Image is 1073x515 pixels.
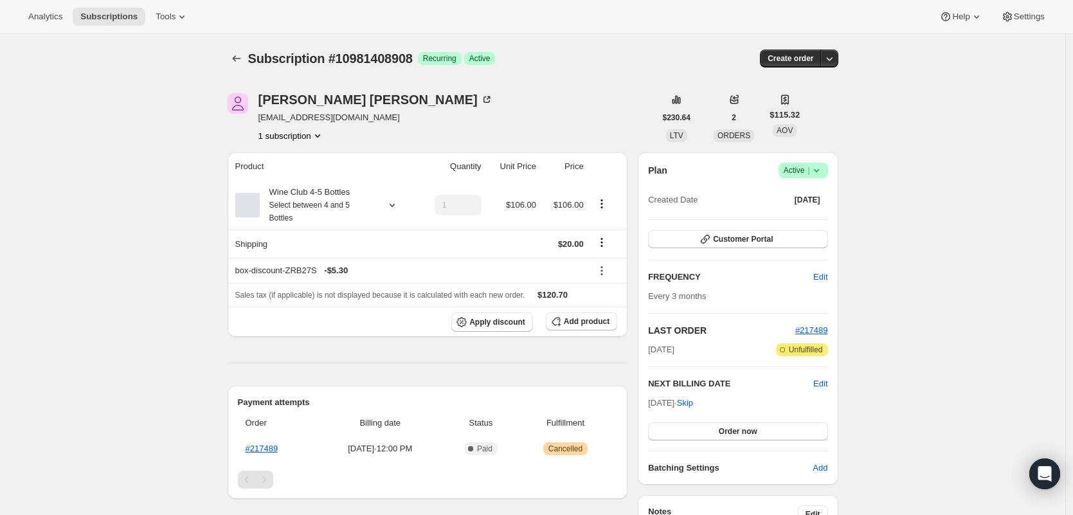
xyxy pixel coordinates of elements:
span: Cancelled [548,444,582,454]
th: Product [228,152,417,181]
button: Tools [148,8,196,26]
span: $120.70 [537,290,568,300]
span: Unfulfilled [789,345,823,355]
span: Edit [813,271,827,284]
th: Quantity [417,152,485,181]
span: - $5.30 [324,264,348,277]
small: Select between 4 and 5 Bottles [269,201,350,222]
span: Active [469,53,491,64]
th: Price [540,152,588,181]
button: Product actions [591,197,612,211]
th: Order [238,409,316,437]
button: Add product [546,312,617,330]
h2: Plan [648,164,667,177]
span: Create order [768,53,813,64]
button: Create order [760,50,821,68]
span: Tools [156,12,176,22]
span: Paid [477,444,492,454]
button: Apply discount [451,312,533,332]
span: Recurring [423,53,456,64]
span: $106.00 [506,200,536,210]
button: #217489 [795,324,828,337]
span: [DATE] [795,195,820,205]
button: Add [805,458,835,478]
button: Order now [648,422,827,440]
span: $115.32 [770,109,800,122]
span: Settings [1014,12,1045,22]
button: Subscriptions [228,50,246,68]
span: Add [813,462,827,474]
span: Skip [677,397,693,410]
div: [PERSON_NAME] [PERSON_NAME] [258,93,493,106]
span: $106.00 [554,200,584,210]
span: $20.00 [558,239,584,249]
span: Fulfillment [521,417,609,429]
span: Subscription #10981408908 [248,51,413,66]
span: Help [952,12,969,22]
th: Unit Price [485,152,540,181]
span: [EMAIL_ADDRESS][DOMAIN_NAME] [258,111,493,124]
span: Kim Smith [228,93,248,114]
button: Settings [993,8,1052,26]
h2: LAST ORDER [648,324,795,337]
button: Edit [806,267,835,287]
span: Sales tax (if applicable) is not displayed because it is calculated with each new order. [235,291,525,300]
span: Apply discount [469,317,525,327]
span: [DATE] [648,343,674,356]
button: Analytics [21,8,70,26]
span: Status [448,417,514,429]
span: Order now [719,426,757,437]
button: $230.64 [655,109,698,127]
h2: FREQUENCY [648,271,813,284]
span: Active [784,164,823,177]
div: box-discount-ZRB27S [235,264,584,277]
span: AOV [777,126,793,135]
div: Open Intercom Messenger [1029,458,1060,489]
span: Created Date [648,194,698,206]
h2: Payment attempts [238,396,618,409]
button: Help [932,8,990,26]
a: #217489 [795,325,828,335]
div: Wine Club 4-5 Bottles [260,186,375,224]
nav: Pagination [238,471,618,489]
th: Shipping [228,230,417,258]
span: Customer Portal [713,234,773,244]
button: [DATE] [787,191,828,209]
span: Add product [564,316,609,327]
button: Product actions [258,129,324,142]
button: 2 [724,109,744,127]
button: Skip [669,393,701,413]
span: Analytics [28,12,62,22]
span: $230.64 [663,113,690,123]
button: Subscriptions [73,8,145,26]
span: [DATE] · 12:00 PM [320,442,441,455]
span: 2 [732,113,736,123]
button: Shipping actions [591,235,612,249]
button: Customer Portal [648,230,827,248]
span: LTV [670,131,683,140]
h2: NEXT BILLING DATE [648,377,813,390]
span: [DATE] · [648,398,693,408]
span: ORDERS [717,131,750,140]
span: Every 3 months [648,291,706,301]
button: Edit [813,377,827,390]
span: Subscriptions [80,12,138,22]
span: Billing date [320,417,441,429]
h6: Batching Settings [648,462,813,474]
span: | [807,165,809,176]
a: #217489 [246,444,278,453]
